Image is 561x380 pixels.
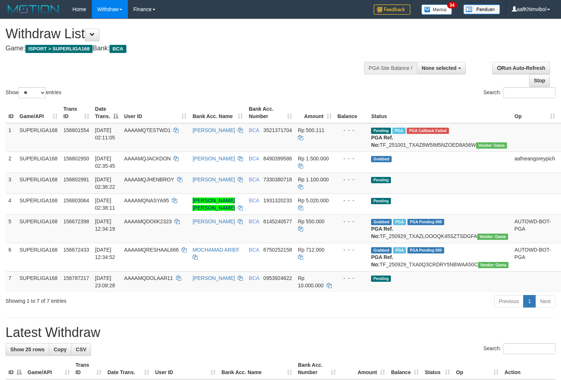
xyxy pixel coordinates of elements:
[64,247,89,253] span: 156672433
[124,219,172,224] span: AAAAMQDOIIK2323
[407,128,449,134] span: PGA Error
[263,219,292,224] span: Copy 6145240577 to clipboard
[249,177,259,182] span: BCA
[417,62,466,74] button: None selected
[25,45,93,53] span: ISPORT > SUPERLIGA168
[392,128,405,134] span: Marked by aafseijuro
[338,197,366,204] div: - - -
[18,87,46,98] select: Showentries
[368,123,511,152] td: TF_251001_TXAZ8W5IM5NZOED8A56W
[95,177,115,190] span: [DATE] 02:36:22
[298,127,324,133] span: Rp 500.111
[371,198,391,204] span: Pending
[371,135,393,148] b: PGA Ref. No:
[339,358,388,379] th: Amount: activate to sort column ascending
[298,247,324,253] span: Rp 712.000
[535,295,555,308] a: Next
[407,219,444,225] span: PGA Pending
[6,102,17,123] th: ID
[338,274,366,282] div: - - -
[6,173,17,193] td: 3
[124,198,169,203] span: AAAAMQNASYA95
[298,156,329,161] span: Rp 1.500.000
[263,127,292,133] span: Copy 3521371704 to clipboard
[523,295,536,308] a: 1
[17,271,61,292] td: SUPERLIGA168
[338,218,366,225] div: - - -
[6,152,17,173] td: 2
[64,156,89,161] span: 156802950
[407,247,444,253] span: PGA Pending
[511,102,558,123] th: Op: activate to sort column ascending
[483,87,555,98] label: Search:
[193,177,235,182] a: [PERSON_NAME]
[338,176,366,183] div: - - -
[298,219,324,224] span: Rp 550.000
[421,4,452,15] img: Button%20Memo.svg
[298,177,329,182] span: Rp 1.100.000
[338,155,366,162] div: - - -
[263,156,292,161] span: Copy 8490399586 to clipboard
[371,177,391,183] span: Pending
[95,219,115,232] span: [DATE] 12:34:19
[422,65,457,71] span: None selected
[193,275,235,281] a: [PERSON_NAME]
[104,358,152,379] th: Date Trans.: activate to sort column ascending
[6,214,17,243] td: 5
[463,4,500,14] img: panduan.png
[64,127,89,133] span: 156801554
[371,156,392,162] span: Grabbed
[249,198,259,203] span: BCA
[263,198,292,203] span: Copy 1931320233 to clipboard
[298,198,329,203] span: Rp 5.020.000
[92,102,121,123] th: Date Trans.: activate to sort column descending
[494,295,524,308] a: Previous
[6,358,25,379] th: ID: activate to sort column descending
[295,102,335,123] th: Amount: activate to sort column ascending
[124,275,173,281] span: AAAAMQDOLAAR11
[368,214,511,243] td: TF_250929_TXAZLOOOQK45SZTSDGFA
[124,247,179,253] span: AAAAMQRESHAAL666
[263,177,292,182] span: Copy 7330380718 to clipboard
[6,26,367,41] h1: Withdraw List
[338,127,366,134] div: - - -
[121,102,190,123] th: User ID: activate to sort column ascending
[393,247,406,253] span: Marked by aafsoycanthlai
[263,275,292,281] span: Copy 0953924622 to clipboard
[374,4,410,15] img: Feedback.jpg
[95,156,115,169] span: [DATE] 02:35:45
[249,219,259,224] span: BCA
[492,62,550,74] a: Run Auto-Refresh
[6,271,17,292] td: 7
[152,358,219,379] th: User ID: activate to sort column ascending
[95,127,115,141] span: [DATE] 02:11:05
[54,347,66,352] span: Copy
[64,219,89,224] span: 156672398
[6,325,555,340] h1: Latest Withdraw
[124,177,174,182] span: AAAAMQJHENBROY
[364,62,417,74] div: PGA Site Balance /
[190,102,246,123] th: Bank Acc. Name: activate to sort column ascending
[64,275,89,281] span: 156787217
[6,87,61,98] label: Show entries
[249,156,259,161] span: BCA
[6,243,17,271] td: 6
[529,74,550,87] a: Stop
[483,343,555,354] label: Search:
[10,347,44,352] span: Show 25 rows
[73,358,105,379] th: Trans ID: activate to sort column ascending
[295,358,339,379] th: Bank Acc. Number: activate to sort column ascending
[6,193,17,214] td: 4
[371,226,393,239] b: PGA Ref. No:
[477,234,508,240] span: Vendor URL: https://trx31.1velocity.biz
[6,294,228,305] div: Showing 1 to 7 of 7 entries
[17,152,61,173] td: SUPERLIGA168
[422,358,453,379] th: Status: activate to sort column ascending
[246,102,295,123] th: Bank Acc. Number: activate to sort column ascending
[219,358,295,379] th: Bank Acc. Name: activate to sort column ascending
[335,102,368,123] th: Balance
[95,198,115,211] span: [DATE] 02:38:11
[338,246,366,253] div: - - -
[371,254,393,267] b: PGA Ref. No:
[371,128,391,134] span: Pending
